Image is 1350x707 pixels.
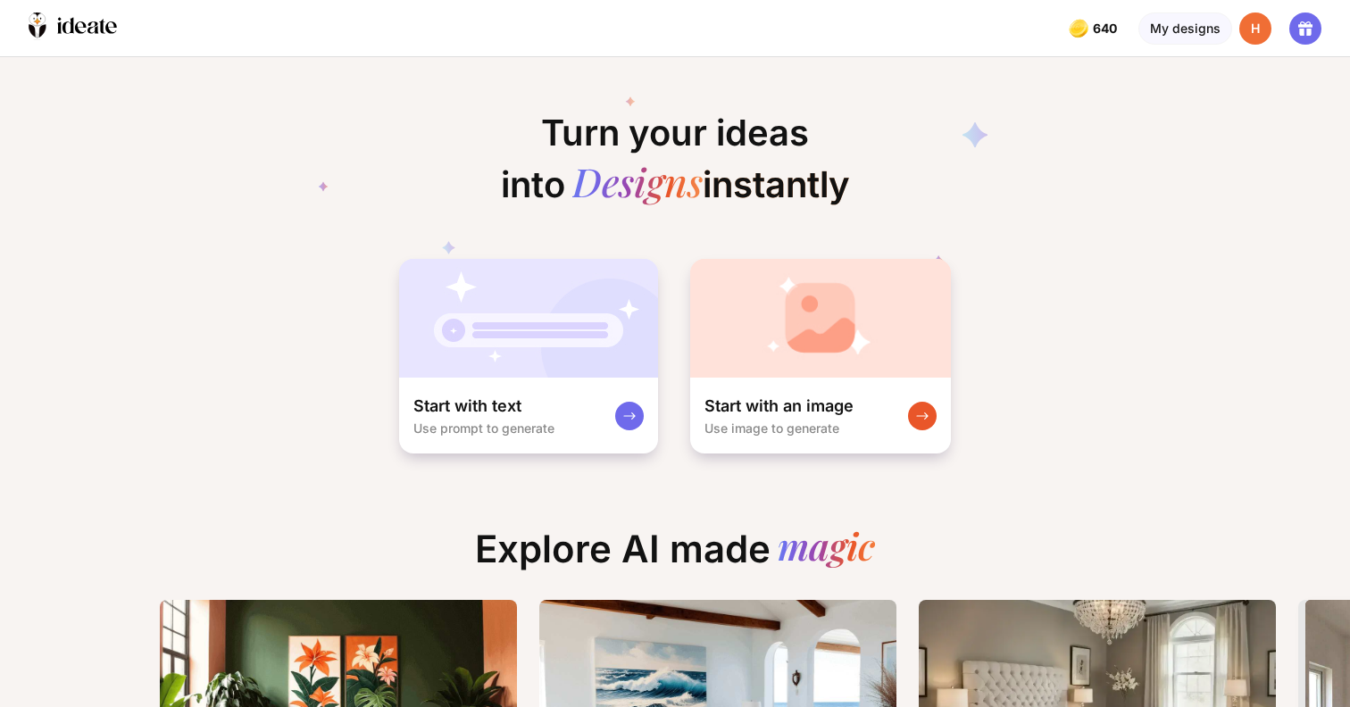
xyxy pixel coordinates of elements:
[704,395,854,417] div: Start with an image
[413,420,554,436] div: Use prompt to generate
[704,420,839,436] div: Use image to generate
[1239,12,1271,45] div: H
[690,259,951,378] img: startWithImageCardBg.jpg
[1138,12,1232,45] div: My designs
[399,259,658,378] img: startWithTextCardBg.jpg
[778,527,875,571] div: magic
[461,527,889,586] div: Explore AI made
[413,395,521,417] div: Start with text
[1093,21,1121,36] span: 640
